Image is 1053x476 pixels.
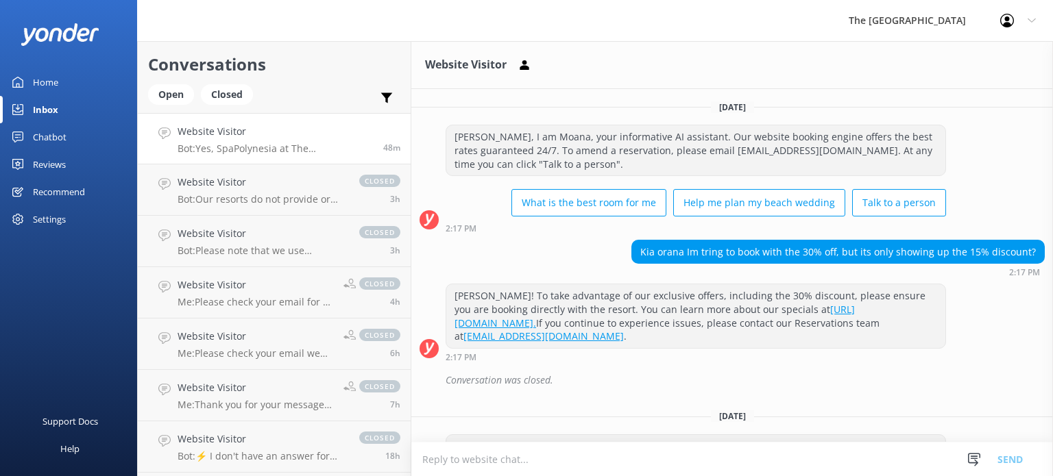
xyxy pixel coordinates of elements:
[33,205,66,233] div: Settings
[178,124,373,139] h4: Website Visitor
[178,329,333,344] h4: Website Visitor
[148,86,201,101] a: Open
[1009,268,1040,277] strong: 2:17 PM
[383,142,400,153] span: Sep 22 2025 05:34pm (UTC -10:00) Pacific/Honolulu
[201,84,253,105] div: Closed
[138,370,411,421] a: Website VisitorMe:Thank you for your message after checking our booking engine via our website th...
[178,399,333,411] p: Me: Thank you for your message after checking our booking engine via our website the only room ty...
[178,245,346,257] p: Bot: Please note that we use dynamic pricing, which means our rates change depending on the resor...
[390,245,400,256] span: Sep 22 2025 02:28pm (UTC -10:00) Pacific/Honolulu
[359,431,400,444] span: closed
[33,123,66,151] div: Chatbot
[178,142,373,155] p: Bot: Yes, SpaPolynesia at The [GEOGRAPHIC_DATA] offers a full range of spa treatments. The spa is...
[390,193,400,205] span: Sep 22 2025 02:42pm (UTC -10:00) Pacific/Honolulu
[43,408,98,435] div: Support Docs
[148,84,194,105] div: Open
[711,410,754,422] span: [DATE]
[33,68,58,96] div: Home
[201,86,260,101] a: Closed
[446,352,946,362] div: Sep 19 2025 08:17pm (UTC -10:00) Pacific/Honolulu
[138,421,411,473] a: Website VisitorBot:⚡ I don't have an answer for that in my knowledge base. Please try and rephras...
[673,189,845,216] button: Help me plan my beach wedding
[359,329,400,341] span: closed
[446,368,1045,392] div: Conversation was closed.
[138,216,411,267] a: Website VisitorBot:Please note that we use dynamic pricing, which means our rates change dependin...
[446,353,476,362] strong: 2:17 PM
[511,189,666,216] button: What is the best room for me
[178,193,346,205] p: Bot: Our resorts do not provide or arrange transportation services, including airport transfers. ...
[390,347,400,359] span: Sep 22 2025 11:58am (UTC -10:00) Pacific/Honolulu
[33,96,58,123] div: Inbox
[446,223,946,233] div: Sep 19 2025 08:17pm (UTC -10:00) Pacific/Honolulu
[463,329,624,342] a: [EMAIL_ADDRESS][DOMAIN_NAME]
[425,56,507,74] h3: Website Visitor
[390,399,400,410] span: Sep 22 2025 11:10am (UTC -10:00) Pacific/Honolulu
[711,101,754,113] span: [DATE]
[446,125,945,175] div: [PERSON_NAME], I am Moana, your informative AI assistant. Our website booking engine offers the b...
[631,267,1045,277] div: Sep 19 2025 08:17pm (UTC -10:00) Pacific/Honolulu
[359,277,400,290] span: closed
[33,151,66,178] div: Reviews
[178,226,346,241] h4: Website Visitor
[138,318,411,370] a: Website VisitorMe:Please check your email we have responded to your queryclosed6h
[420,368,1045,392] div: 2025-09-20T09:25:28.579
[852,189,946,216] button: Talk to a person
[178,277,333,292] h4: Website Visitor
[390,296,400,308] span: Sep 22 2025 01:34pm (UTC -10:00) Pacific/Honolulu
[446,225,476,233] strong: 2:17 PM
[138,164,411,216] a: Website VisitorBot:Our resorts do not provide or arrange transportation services, including airpo...
[60,435,80,462] div: Help
[138,267,411,318] a: Website VisitorMe:Please check your email for a response that has been sentclosed4h
[359,226,400,238] span: closed
[178,296,333,308] p: Me: Please check your email for a response that has been sent
[178,175,346,190] h4: Website Visitor
[178,431,346,447] h4: Website Visitor
[385,450,400,462] span: Sep 21 2025 11:45pm (UTC -10:00) Pacific/Honolulu
[359,175,400,187] span: closed
[359,380,400,392] span: closed
[455,303,855,329] a: [URL][DOMAIN_NAME].
[446,284,945,347] div: [PERSON_NAME]! To take advantage of our exclusive offers, including the 30% discount, please ensu...
[21,23,99,46] img: yonder-white-logo.png
[138,113,411,164] a: Website VisitorBot:Yes, SpaPolynesia at The [GEOGRAPHIC_DATA] offers a full range of spa treatmen...
[178,347,333,360] p: Me: Please check your email we have responded to your query
[33,178,85,205] div: Recommend
[632,240,1044,264] div: Kia orana Im tring to book with the 30% off, but its only showing up the 15% discount?
[178,380,333,395] h4: Website Visitor
[148,51,400,77] h2: Conversations
[178,450,346,462] p: Bot: ⚡ I don't have an answer for that in my knowledge base. Please try and rephrase your questio...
